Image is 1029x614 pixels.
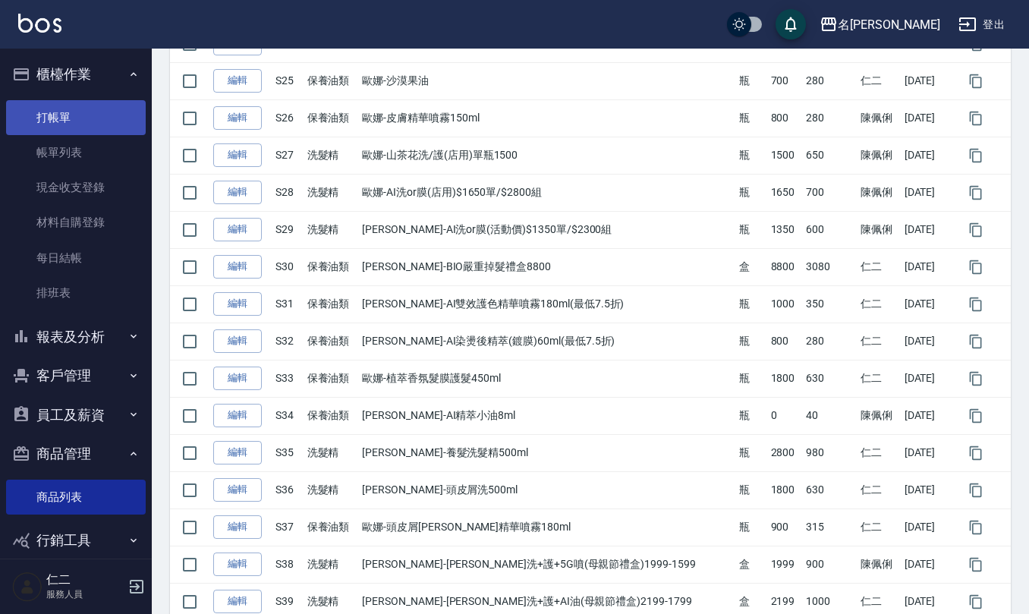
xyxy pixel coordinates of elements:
[6,317,146,357] button: 報表及分析
[304,211,359,248] td: 洗髮精
[735,285,767,323] td: 瓶
[767,360,802,397] td: 1800
[857,434,900,471] td: 仁二
[272,546,304,583] td: S38
[802,248,857,285] td: 3080
[213,69,262,93] a: 編輯
[304,285,359,323] td: 保養油類
[6,276,146,310] a: 排班表
[838,15,940,34] div: 名[PERSON_NAME]
[767,509,802,546] td: 900
[213,106,262,130] a: 編輯
[272,248,304,285] td: S30
[213,404,262,427] a: 編輯
[857,137,900,174] td: 陳佩俐
[901,99,956,137] td: [DATE]
[6,205,146,240] a: 材料自購登錄
[802,99,857,137] td: 280
[767,285,802,323] td: 1000
[735,509,767,546] td: 瓶
[901,434,956,471] td: [DATE]
[857,360,900,397] td: 仁二
[767,211,802,248] td: 1350
[6,395,146,435] button: 員工及薪資
[304,434,359,471] td: 洗髮精
[802,211,857,248] td: 600
[901,248,956,285] td: [DATE]
[272,137,304,174] td: S27
[857,323,900,360] td: 仁二
[952,11,1011,39] button: 登出
[358,248,735,285] td: [PERSON_NAME]-BIO嚴重掉髮禮盒8800
[213,292,262,316] a: 編輯
[857,211,900,248] td: 陳佩俐
[767,546,802,583] td: 1999
[857,546,900,583] td: 陳佩俐
[304,137,359,174] td: 洗髮精
[767,99,802,137] td: 800
[857,397,900,434] td: 陳佩俐
[735,248,767,285] td: 盒
[776,9,806,39] button: save
[358,360,735,397] td: 歐娜-植萃香氛髮膜護髮450ml
[857,471,900,509] td: 仁二
[213,441,262,464] a: 編輯
[901,397,956,434] td: [DATE]
[213,590,262,613] a: 編輯
[213,478,262,502] a: 編輯
[735,360,767,397] td: 瓶
[213,367,262,390] a: 編輯
[358,434,735,471] td: [PERSON_NAME]-養髮洗髮精500ml
[304,248,359,285] td: 保養油類
[272,174,304,211] td: S28
[802,434,857,471] td: 980
[735,471,767,509] td: 瓶
[6,170,146,205] a: 現金收支登錄
[272,211,304,248] td: S29
[857,62,900,99] td: 仁二
[304,397,359,434] td: 保養油類
[272,99,304,137] td: S26
[735,62,767,99] td: 瓶
[46,572,124,587] h5: 仁二
[802,546,857,583] td: 900
[901,360,956,397] td: [DATE]
[767,248,802,285] td: 8800
[304,174,359,211] td: 洗髮精
[857,99,900,137] td: 陳佩俐
[901,211,956,248] td: [DATE]
[304,471,359,509] td: 洗髮精
[213,143,262,167] a: 編輯
[767,62,802,99] td: 700
[6,480,146,515] a: 商品列表
[358,99,735,137] td: 歐娜-皮膚精華噴霧150ml
[272,323,304,360] td: S32
[6,55,146,94] button: 櫃檯作業
[901,546,956,583] td: [DATE]
[901,471,956,509] td: [DATE]
[272,360,304,397] td: S33
[304,546,359,583] td: 洗髮精
[735,397,767,434] td: 瓶
[304,99,359,137] td: 保養油類
[857,248,900,285] td: 仁二
[901,62,956,99] td: [DATE]
[767,174,802,211] td: 1650
[735,323,767,360] td: 瓶
[802,509,857,546] td: 315
[802,360,857,397] td: 630
[735,546,767,583] td: 盒
[6,521,146,560] button: 行銷工具
[767,434,802,471] td: 2800
[304,62,359,99] td: 保養油類
[6,356,146,395] button: 客戶管理
[767,471,802,509] td: 1800
[213,553,262,576] a: 編輯
[767,137,802,174] td: 1500
[213,515,262,539] a: 編輯
[358,471,735,509] td: [PERSON_NAME]-頭皮屑洗500ml
[901,509,956,546] td: [DATE]
[802,137,857,174] td: 650
[735,99,767,137] td: 瓶
[358,211,735,248] td: [PERSON_NAME]-AI洗or膜(活動價)$1350單/$2300組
